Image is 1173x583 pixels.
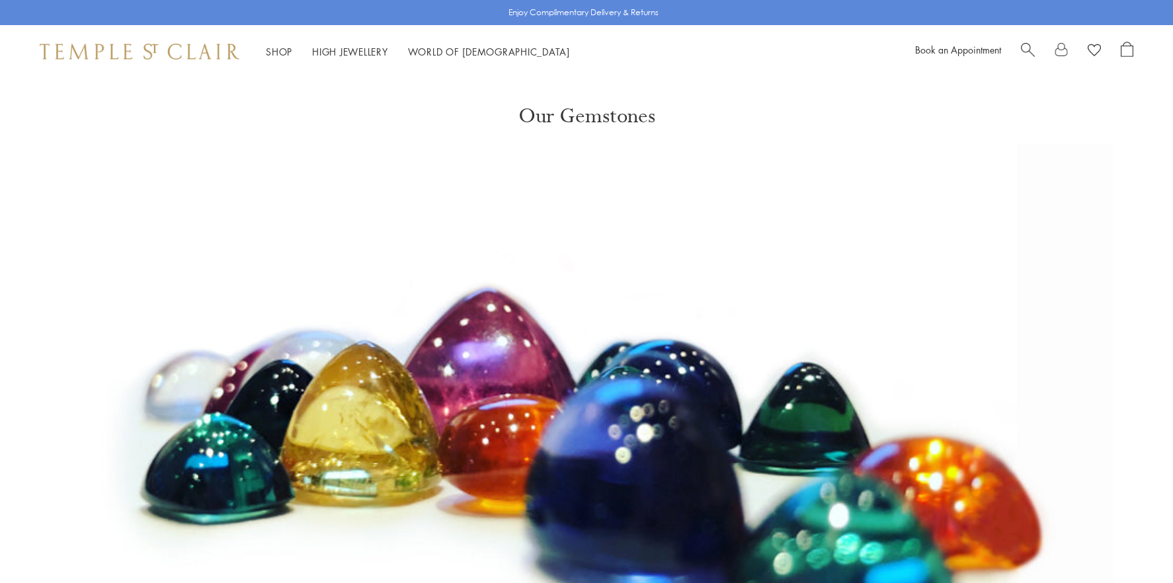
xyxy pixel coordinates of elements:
p: Enjoy Complimentary Delivery & Returns [508,6,659,19]
a: World of [DEMOGRAPHIC_DATA]World of [DEMOGRAPHIC_DATA] [408,45,570,58]
nav: Main navigation [266,44,570,60]
a: High JewelleryHigh Jewellery [312,45,388,58]
a: View Wishlist [1088,42,1101,61]
a: Open Shopping Bag [1121,42,1133,61]
a: Book an Appointment [915,43,1001,56]
a: Search [1021,42,1035,61]
h1: Our Gemstones [518,78,655,128]
a: ShopShop [266,45,292,58]
img: Temple St. Clair [40,44,239,59]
